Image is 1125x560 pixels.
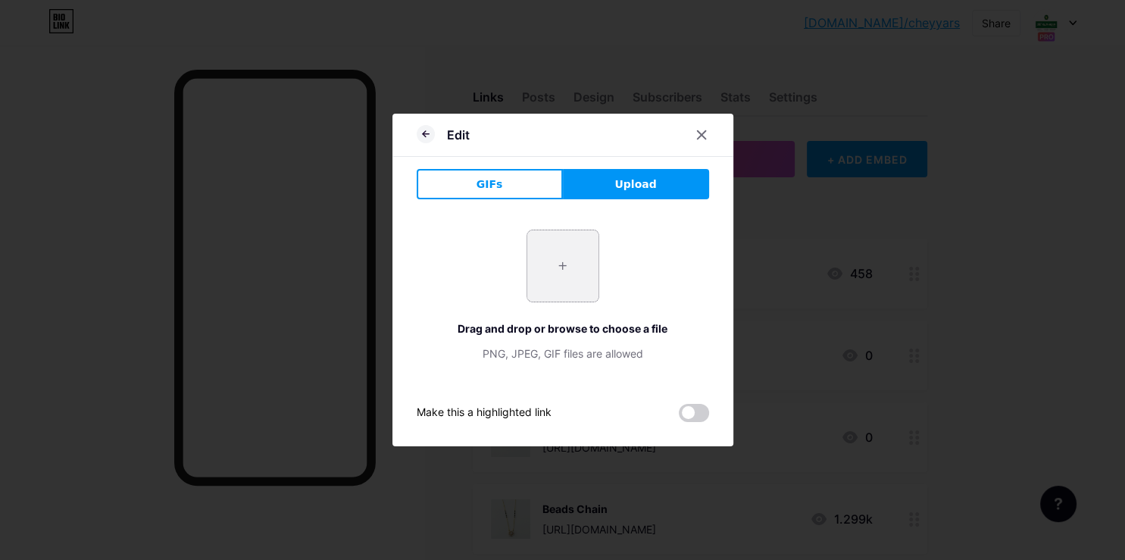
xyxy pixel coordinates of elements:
button: GIFs [417,169,563,199]
div: Drag and drop or browse to choose a file [417,321,709,336]
span: GIFs [477,177,503,192]
div: Make this a highlighted link [417,404,552,422]
button: Upload [563,169,709,199]
div: PNG, JPEG, GIF files are allowed [417,346,709,361]
div: Edit [447,126,470,144]
span: Upload [614,177,656,192]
